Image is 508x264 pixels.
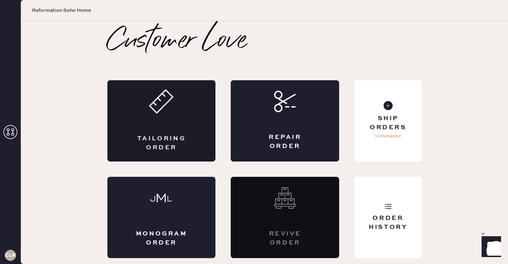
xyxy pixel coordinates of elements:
h3: CLR [5,253,16,258]
h2: Customer Love [107,27,247,55]
div: Ship Orders [360,114,416,132]
div: Tailoring Order [135,134,188,152]
div: Monogram Order [135,230,188,247]
span: Reformation Soho Home [32,7,91,14]
p: 5 Unshipped [375,132,401,140]
iframe: Front Chat [475,233,505,263]
div: Order History [360,214,416,231]
div: Interested? Contact us at care@hemster.co [231,177,339,258]
div: Revive order [259,230,311,247]
div: Repair Order [259,133,311,150]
